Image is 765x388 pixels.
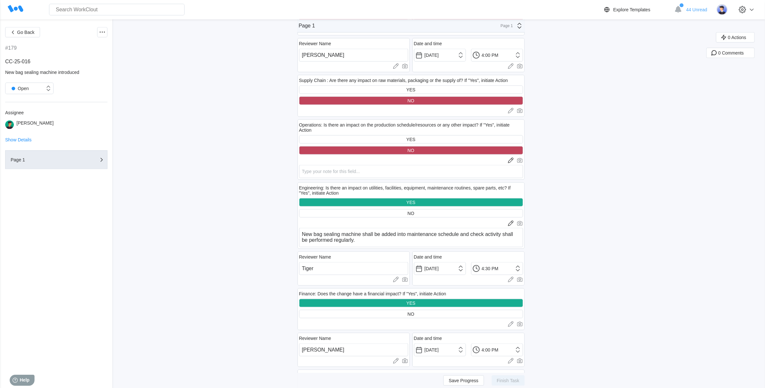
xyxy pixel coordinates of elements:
[408,148,414,153] div: NO
[5,150,107,169] button: Page 1
[471,49,523,62] input: Select a time
[5,45,17,51] div: #179
[299,228,523,247] textarea: New bag sealing machine shall be added into maintenance schedule and check activity shall be perf...
[449,378,478,383] span: Save Progress
[5,59,30,64] span: CC-25-016
[471,262,523,275] input: Select a time
[5,120,14,129] img: user.png
[492,375,525,385] button: Finish Task
[299,291,446,296] div: Finance: Does the change have a financial impact? If "Yes", initiate Action
[728,35,746,40] span: 0 Actions
[603,6,671,14] a: Explore Templates
[718,51,744,55] span: 0 Comments
[414,254,442,260] div: Date and time
[471,343,523,356] input: Select a time
[443,375,484,385] button: Save Progress
[5,70,107,75] div: New bag sealing machine introduced
[299,262,408,275] input: Type here...
[9,84,29,93] div: Open
[299,336,331,341] div: Reviewer Name
[706,48,755,58] button: 0 Comments
[406,200,415,205] div: YES
[414,262,466,275] input: Select a date
[414,336,442,341] div: Date and time
[406,87,415,92] div: YES
[49,4,185,15] input: Search WorkClout
[299,343,408,356] input: Type here...
[299,49,408,62] input: Type here...
[17,30,35,35] span: Go Back
[5,138,32,142] button: Show Details
[299,78,508,83] div: Supply Chain : Are there any impact on raw materials, packaging or the supply of? If "Yes", initi...
[299,41,331,46] div: Reviewer Name
[414,49,466,62] input: Select a date
[406,137,415,142] div: YES
[11,158,75,162] div: Page 1
[716,32,755,43] button: 0 Actions
[497,24,513,28] div: Page 1
[299,185,523,196] div: Engineering: Is there an impact on utilities, facilities, equipment, maintenance routines, spare ...
[299,23,315,29] div: Page 1
[686,7,707,12] span: 44 Unread
[414,41,442,46] div: Date and time
[16,120,54,129] div: [PERSON_NAME]
[299,254,331,260] div: Reviewer Name
[406,301,415,306] div: YES
[613,7,650,12] div: Explore Templates
[717,4,728,15] img: user-5.png
[414,343,466,356] input: Select a date
[299,122,523,133] div: Operations: Is there an impact on the production schedule/resources or any other impact? If "Yes"...
[408,211,414,216] div: NO
[5,27,40,37] button: Go Back
[408,311,414,317] div: NO
[408,98,414,103] div: NO
[5,110,107,115] div: Assignee
[497,378,519,383] span: Finish Task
